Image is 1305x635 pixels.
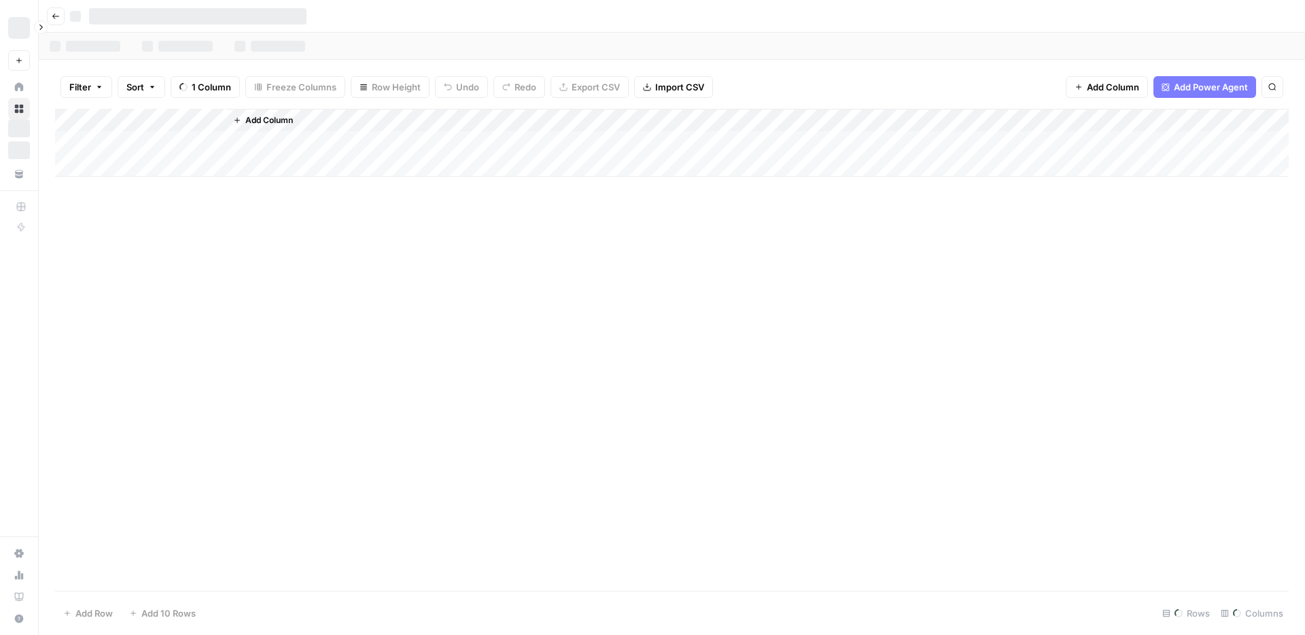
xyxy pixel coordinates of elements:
span: 1 Column [192,80,231,94]
span: Freeze Columns [266,80,336,94]
button: Row Height [351,76,430,98]
button: Help + Support [8,608,30,630]
span: Export CSV [572,80,620,94]
span: Sort [126,80,144,94]
a: Settings [8,543,30,564]
button: Undo [435,76,488,98]
span: Import CSV [655,80,704,94]
span: Row Height [372,80,421,94]
button: Import CSV [634,76,713,98]
button: Add 10 Rows [121,602,204,624]
button: Add Column [228,111,298,129]
a: Learning Hub [8,586,30,608]
button: 1 Column [171,76,240,98]
button: Add Power Agent [1153,76,1256,98]
a: Your Data [8,163,30,185]
span: Add Row [75,606,113,620]
span: Undo [456,80,479,94]
button: Filter [60,76,112,98]
span: Add Column [245,114,293,126]
a: Usage [8,564,30,586]
button: Sort [118,76,165,98]
div: Columns [1215,602,1289,624]
button: Redo [493,76,545,98]
span: Add Column [1087,80,1139,94]
button: Add Column [1066,76,1148,98]
a: Home [8,76,30,98]
span: Redo [515,80,536,94]
span: Add 10 Rows [141,606,196,620]
div: Rows [1157,602,1215,624]
a: Browse [8,98,30,120]
button: Add Row [55,602,121,624]
span: Add Power Agent [1174,80,1248,94]
button: Freeze Columns [245,76,345,98]
span: Filter [69,80,91,94]
button: Export CSV [551,76,629,98]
